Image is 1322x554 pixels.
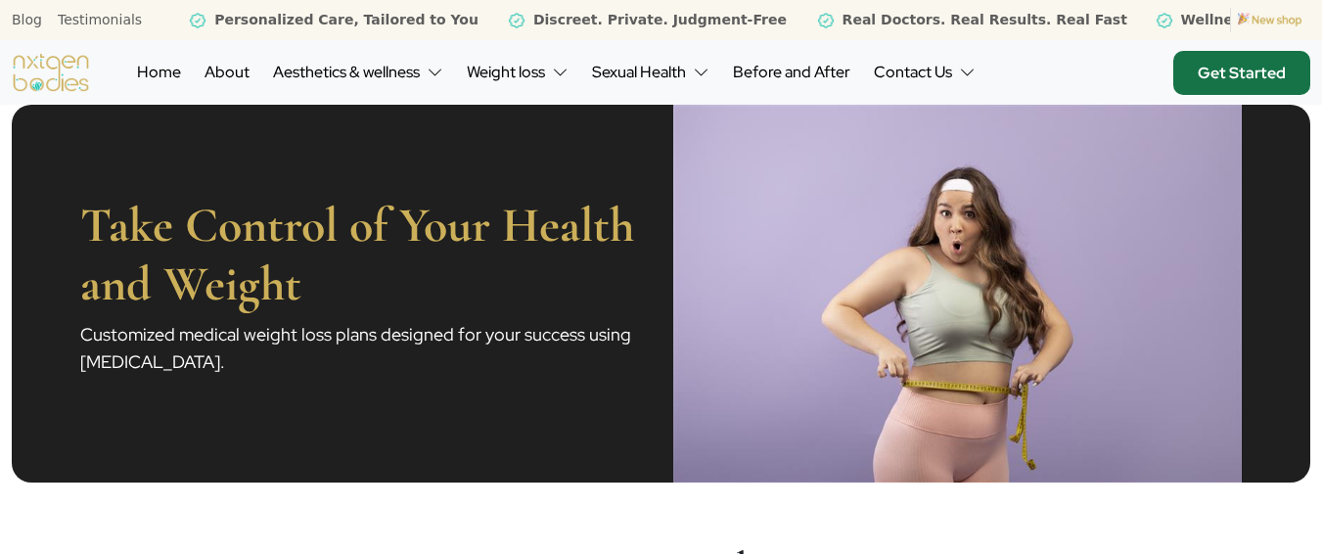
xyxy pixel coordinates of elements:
[1170,10,1201,30] a: Blog
[725,57,858,88] a: Before and After
[866,57,983,89] button: Contact Us
[197,57,257,88] a: About
[1173,51,1310,95] a: Get Started
[459,57,576,89] button: Weight loss
[584,57,717,89] button: Sexual Health
[12,53,90,92] img: logo
[673,105,1243,483] img: modal-img.jpg
[1230,8,1310,32] img: icon
[1216,10,1300,30] a: Testimonials
[80,321,650,376] p: Customized medical weight loss plans designed for your success using [MEDICAL_DATA].
[80,196,650,313] h1: Take Control of Your Health and Weight
[265,57,451,89] button: Aesthetics & wellness
[129,57,189,88] a: Home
